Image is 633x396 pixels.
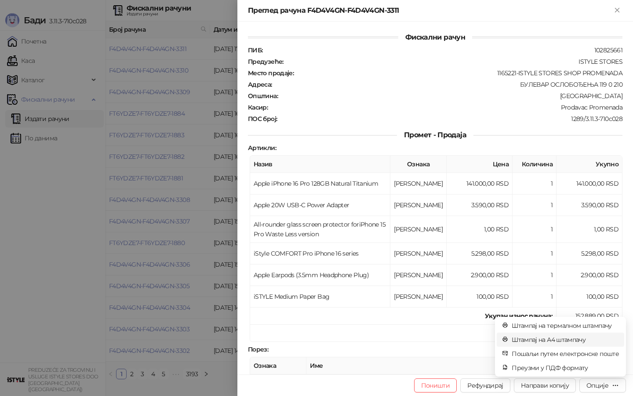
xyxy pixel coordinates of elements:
td: 1,00 RSD [557,216,622,243]
td: 2.900,00 RSD [447,264,513,286]
td: iSTYLE Medium Paper Bag [250,286,390,308]
td: 1 [513,216,557,243]
th: Укупно [557,156,622,173]
td: 152.889,00 RSD [557,308,622,325]
div: Опције [586,381,608,389]
div: Преглед рачуна F4D4V4GN-F4D4V4GN-3311 [248,5,612,16]
td: [PERSON_NAME] [390,286,447,308]
div: [GEOGRAPHIC_DATA] [279,92,623,100]
span: Штампај на термалном штампачу [512,321,619,330]
td: 1 [513,264,557,286]
div: Prodavac Promenada [269,103,623,111]
span: Фискални рачун [398,33,472,41]
th: Цена [447,156,513,173]
div: 1289/3.11.3-710c028 [278,115,623,123]
strong: Адреса : [248,81,272,88]
strong: ПОС број : [248,115,277,123]
td: [PERSON_NAME] [390,194,447,216]
td: 2.900,00 RSD [557,264,622,286]
td: 5.298,00 RSD [557,243,622,264]
td: 1 [513,286,557,308]
strong: Касир : [248,103,268,111]
span: Промет - Продаја [397,131,473,139]
td: All-rounder glass screen protector foriPhone 15 Pro Waste Less version [250,216,390,243]
strong: Предузеће : [248,58,284,66]
strong: Артикли : [248,144,276,152]
td: 3.590,00 RSD [447,194,513,216]
td: Apple Earpods (3.5mm Headphone Plug) [250,264,390,286]
td: 3.590,00 RSD [557,194,622,216]
td: Apple 20W USB-C Power Adapter [250,194,390,216]
td: 1 [513,243,557,264]
span: Пошаљи путем електронске поште [512,349,619,359]
strong: Место продаје : [248,69,294,77]
td: 1 [513,173,557,194]
td: [PERSON_NAME] [390,216,447,243]
button: Рефундирај [460,378,510,392]
span: Штампај на А4 штампачу [512,335,619,345]
td: 141.000,00 RSD [447,173,513,194]
strong: ПИБ : [248,46,262,54]
button: Направи копију [514,378,576,392]
th: Ознака [390,156,447,173]
button: Close [612,5,622,16]
td: 1 [513,194,557,216]
th: Име [306,357,521,374]
div: ISTYLE STORES [284,58,623,66]
td: 100,00 RSD [557,286,622,308]
td: [PERSON_NAME] [390,173,447,194]
td: 141.000,00 RSD [557,173,622,194]
strong: Укупан износ рачуна : [485,312,553,320]
th: Количина [513,156,557,173]
td: iStyle COMFORT Pro iPhone 16 series [250,243,390,264]
th: Назив [250,156,390,173]
span: Направи копију [521,381,569,389]
td: 100,00 RSD [447,286,513,308]
button: Поништи [414,378,457,392]
strong: Порез : [248,345,268,353]
td: [PERSON_NAME] [390,264,447,286]
div: 1165221-ISTYLE STORES SHOP PROMENADA [295,69,623,77]
td: Apple iPhone 16 Pro 128GB Natural Titanium [250,173,390,194]
th: Ознака [250,357,306,374]
div: БУЛЕВАР ОСЛОБОЂЕЊА 119 0 210 [273,81,623,88]
span: Преузми у ПДФ формату [512,363,619,373]
strong: Општина : [248,92,278,100]
td: 1,00 RSD [447,216,513,243]
button: Опције [579,378,626,392]
td: [PERSON_NAME] [390,243,447,264]
td: 5.298,00 RSD [447,243,513,264]
div: 102825661 [263,46,623,54]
